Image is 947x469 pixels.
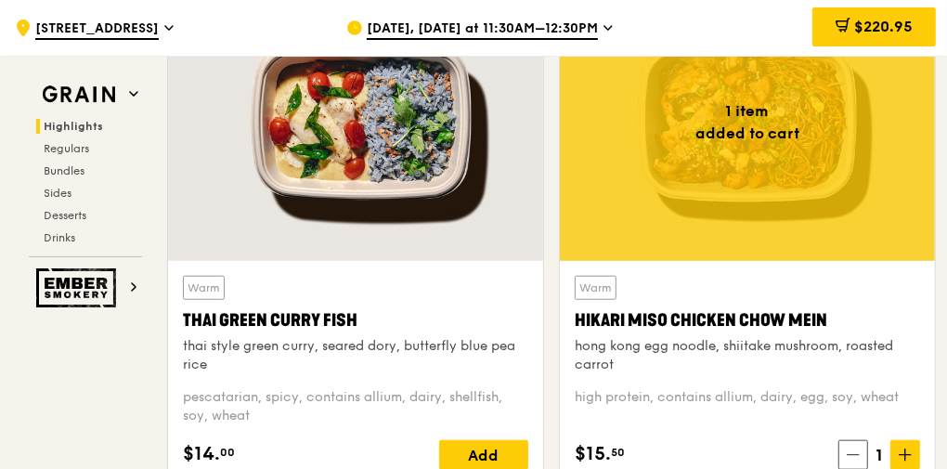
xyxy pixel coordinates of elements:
div: Warm [575,276,616,300]
span: [DATE], [DATE] at 11:30AM–12:30PM [367,20,598,40]
span: Bundles [44,164,84,177]
span: [STREET_ADDRESS] [35,20,159,40]
span: $14. [183,440,220,468]
img: Grain web logo [36,78,122,111]
div: Hikari Miso Chicken Chow Mein [575,307,920,333]
span: Highlights [44,120,103,133]
div: pescatarian, spicy, contains allium, dairy, shellfish, soy, wheat [183,388,528,425]
span: 50 [611,445,625,460]
div: high protein, contains allium, dairy, egg, soy, wheat [575,388,920,425]
span: $15. [575,440,611,468]
span: Drinks [44,231,75,244]
img: Ember Smokery web logo [36,268,122,307]
div: Thai Green Curry Fish [183,307,528,333]
span: 00 [220,445,235,460]
span: 1 [868,442,890,468]
span: Desserts [44,209,86,222]
div: hong kong egg noodle, shiitake mushroom, roasted carrot [575,337,920,374]
div: Warm [183,276,225,300]
span: Sides [44,187,71,200]
span: $220.95 [854,18,913,35]
span: Regulars [44,142,89,155]
div: thai style green curry, seared dory, butterfly blue pea rice [183,337,528,374]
